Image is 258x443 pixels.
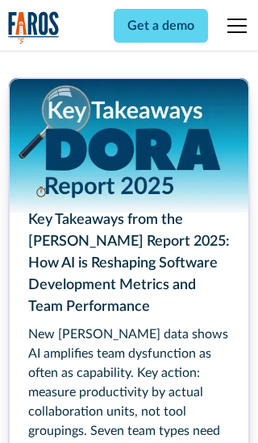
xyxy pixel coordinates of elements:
[8,11,60,44] img: Logo of the analytics and reporting company Faros.
[114,9,208,43] a: Get a demo
[8,11,60,44] a: home
[218,6,250,45] div: menu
